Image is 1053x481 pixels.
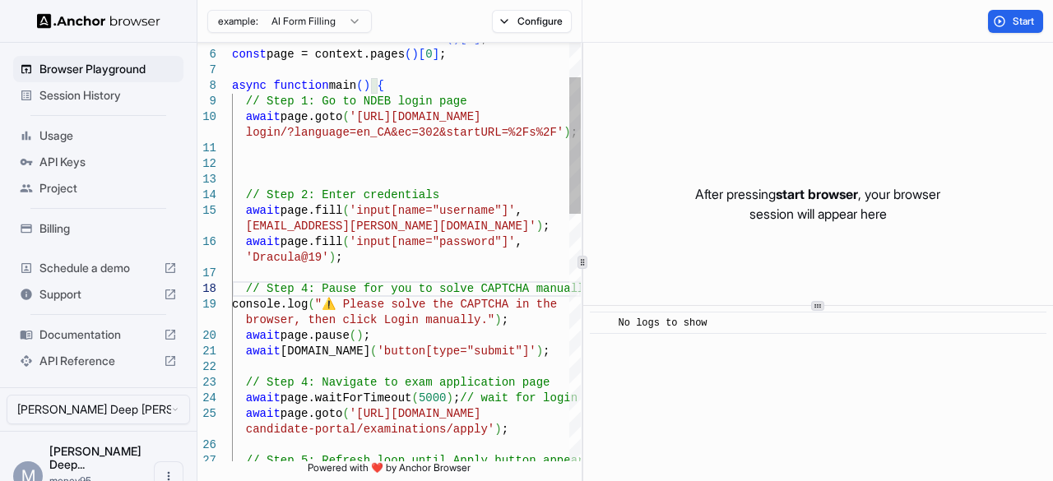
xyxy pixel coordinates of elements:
[197,437,216,453] div: 26
[197,391,216,406] div: 24
[405,48,411,61] span: (
[13,281,183,308] div: Support
[197,62,216,78] div: 7
[492,10,572,33] button: Configure
[197,375,216,391] div: 23
[197,47,216,62] div: 6
[197,266,216,281] div: 17
[281,235,343,248] span: page.fill
[246,220,536,233] span: [EMAIL_ADDRESS][PERSON_NAME][DOMAIN_NAME]'
[502,313,508,326] span: ;
[460,391,578,405] span: // wait for login
[39,220,177,237] span: Billing
[13,123,183,149] div: Usage
[273,79,328,92] span: function
[39,87,177,104] span: Session History
[197,187,216,203] div: 14
[329,251,336,264] span: )
[350,407,481,420] span: '[URL][DOMAIN_NAME]
[197,453,216,469] div: 27
[453,391,460,405] span: ;
[39,286,157,303] span: Support
[342,407,349,420] span: (
[281,391,412,405] span: page.waitForTimeout
[281,407,343,420] span: page.goto
[246,204,281,217] span: await
[197,297,216,312] div: 19
[536,345,543,358] span: )
[446,391,452,405] span: )
[281,329,350,342] span: page.pause
[315,298,557,311] span: "⚠️ Please solve the CAPTCHA in the
[13,321,183,348] div: Documentation
[329,79,357,92] span: main
[516,204,522,217] span: ,
[246,126,564,139] span: login/?language=en_CA&ec=302&startURL=%2Fs%2F'
[564,126,570,139] span: )
[281,110,343,123] span: page.goto
[197,203,216,219] div: 15
[246,345,281,358] span: await
[246,282,591,295] span: // Step 4: Pause for you to solve CAPTCHA manually
[281,204,343,217] span: page.fill
[246,329,281,342] span: await
[267,48,405,61] span: page = context.pages
[516,235,522,248] span: ,
[39,353,157,369] span: API Reference
[13,149,183,175] div: API Keys
[197,141,216,156] div: 11
[232,79,267,92] span: async
[197,78,216,94] div: 8
[246,251,329,264] span: 'Dracula@19'
[598,315,606,331] span: ​
[246,407,281,420] span: await
[494,313,501,326] span: )
[342,110,349,123] span: (
[13,215,183,242] div: Billing
[13,56,183,82] div: Browser Playground
[439,48,446,61] span: ;
[619,317,707,329] span: No logs to show
[39,61,177,77] span: Browser Playground
[543,220,550,233] span: ;
[197,109,216,125] div: 10
[218,15,258,28] span: example:
[988,10,1043,33] button: Start
[1013,15,1036,28] span: Start
[197,328,216,344] div: 20
[350,329,356,342] span: (
[197,281,216,297] div: 18
[308,298,314,311] span: (
[197,359,216,375] div: 22
[13,82,183,109] div: Session History
[13,348,183,374] div: API Reference
[197,94,216,109] div: 9
[350,204,516,217] span: 'input[name="username"]'
[39,260,157,276] span: Schedule a demo
[281,345,370,358] span: [DOMAIN_NAME]
[543,345,550,358] span: ;
[370,345,377,358] span: (
[356,329,363,342] span: )
[536,220,543,233] span: )
[336,251,342,264] span: ;
[433,48,439,61] span: ]
[39,127,177,144] span: Usage
[695,184,940,224] p: After pressing , your browser session will appear here
[246,95,467,108] span: // Step 1: Go to NDEB login page
[356,79,363,92] span: (
[364,329,370,342] span: ;
[246,391,281,405] span: await
[419,48,425,61] span: [
[419,391,447,405] span: 5000
[246,188,439,201] span: // Step 2: Enter credentials
[246,313,494,326] span: browser, then click Login manually."
[377,345,536,358] span: 'button[type="submit"]'
[776,186,858,202] span: start browser
[197,172,216,187] div: 13
[411,391,418,405] span: (
[350,235,516,248] span: 'input[name="password"]'
[246,376,550,389] span: // Step 4: Navigate to exam application page
[342,204,349,217] span: (
[246,454,591,467] span: // Step 5: Refresh loop until Apply button appears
